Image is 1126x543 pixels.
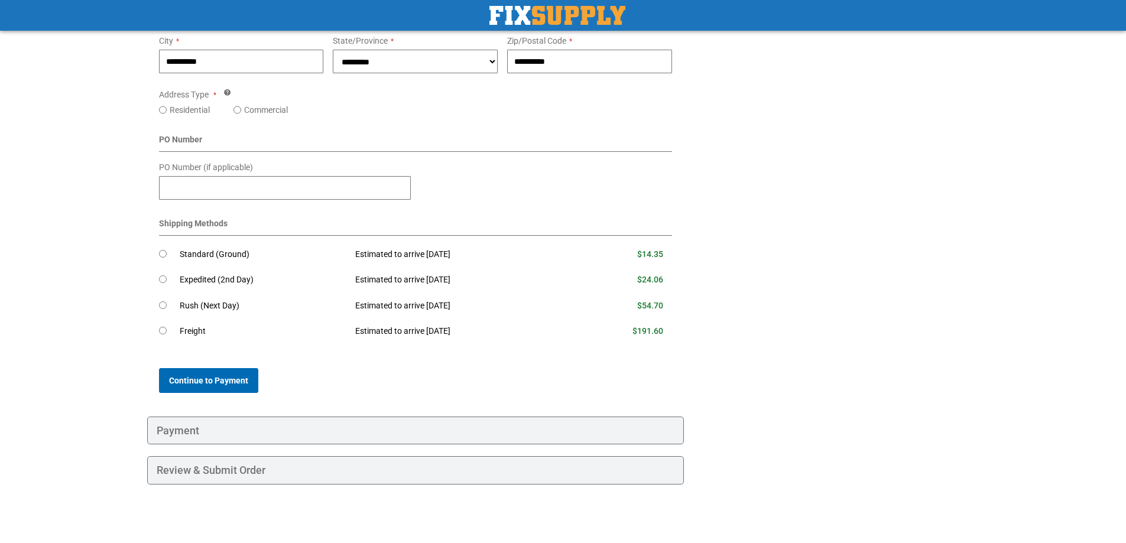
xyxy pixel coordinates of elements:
div: Payment [147,417,684,445]
td: Estimated to arrive [DATE] [346,293,575,319]
button: Continue to Payment [159,368,258,393]
td: Estimated to arrive [DATE] [346,242,575,268]
span: $24.06 [637,275,663,284]
span: PO Number (if applicable) [159,162,253,172]
div: Shipping Methods [159,217,673,236]
span: Address Type [159,90,209,99]
span: $191.60 [632,326,663,336]
span: City [159,36,173,45]
td: Estimated to arrive [DATE] [346,318,575,344]
label: Commercial [244,104,288,116]
a: store logo [489,6,625,25]
td: Freight [180,318,347,344]
label: Residential [170,104,210,116]
img: Fix Industrial Supply [489,6,625,25]
div: Review & Submit Order [147,456,684,485]
td: Estimated to arrive [DATE] [346,267,575,293]
div: PO Number [159,134,673,152]
td: Expedited (2nd Day) [180,267,347,293]
td: Standard (Ground) [180,242,347,268]
span: $14.35 [637,249,663,259]
td: Rush (Next Day) [180,293,347,319]
span: $54.70 [637,301,663,310]
span: Continue to Payment [169,376,248,385]
span: Zip/Postal Code [507,36,566,45]
span: State/Province [333,36,388,45]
